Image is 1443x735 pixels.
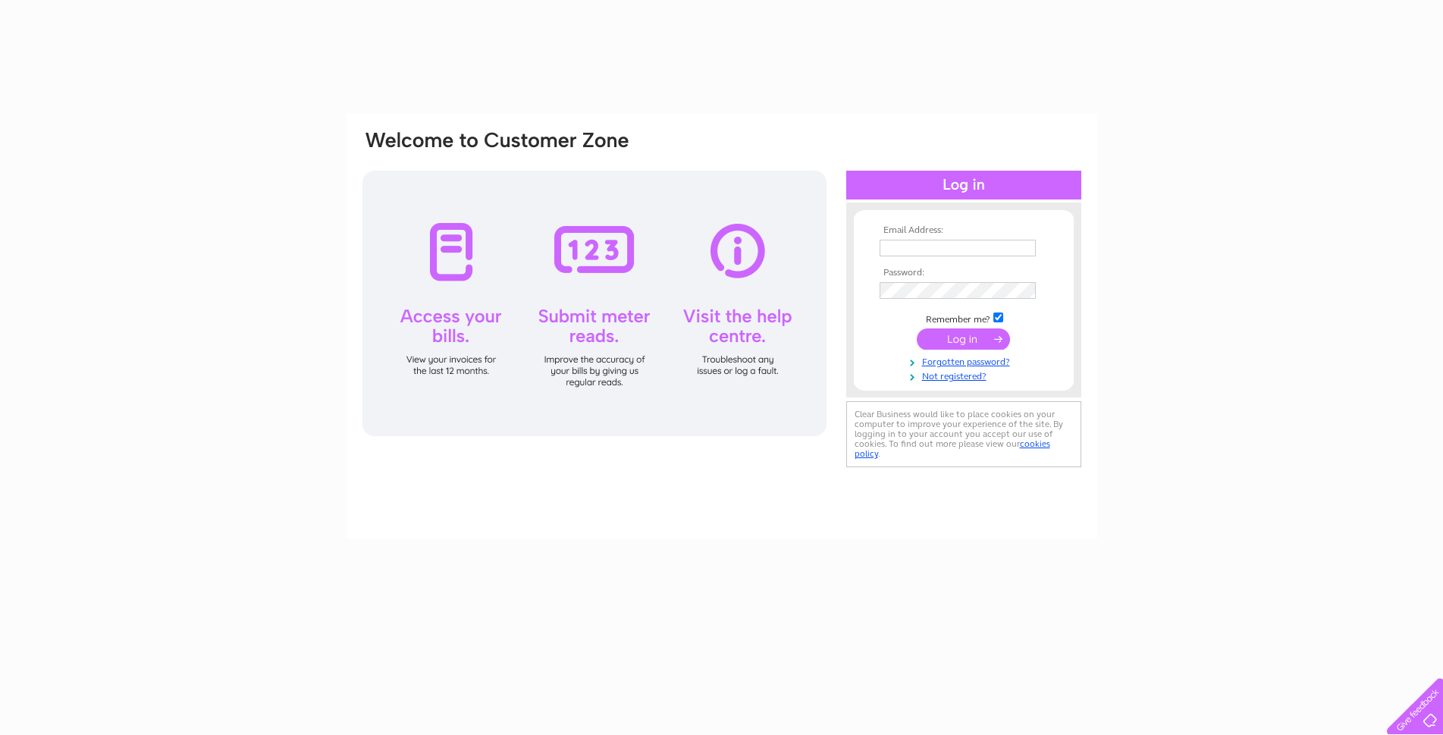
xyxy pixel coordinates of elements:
[876,310,1052,325] td: Remember me?
[876,268,1052,278] th: Password:
[876,225,1052,236] th: Email Address:
[880,353,1052,368] a: Forgotten password?
[855,438,1050,459] a: cookies policy
[917,328,1010,350] input: Submit
[846,401,1081,467] div: Clear Business would like to place cookies on your computer to improve your experience of the sit...
[880,368,1052,382] a: Not registered?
